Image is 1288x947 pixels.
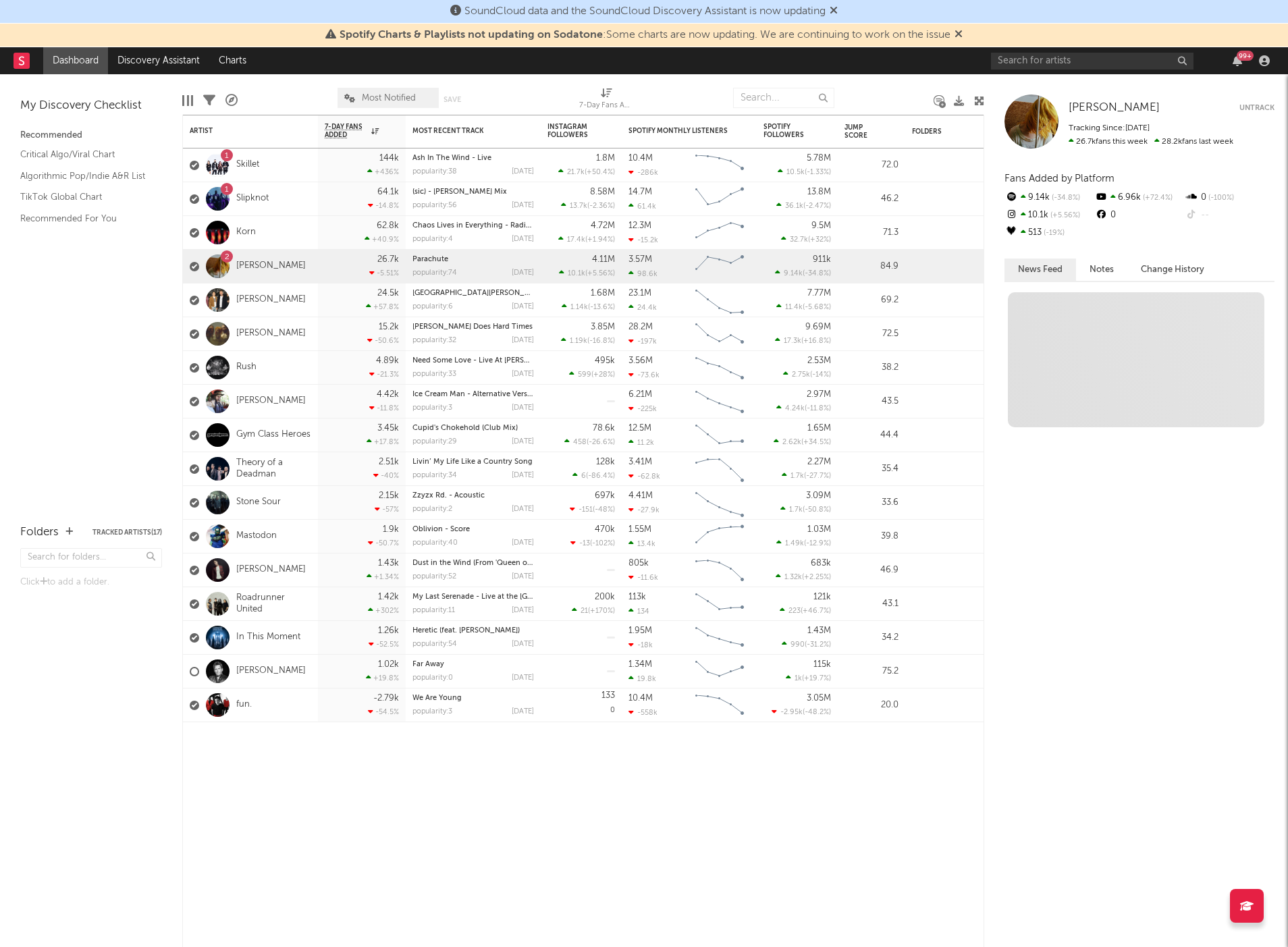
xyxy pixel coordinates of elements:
span: -1.33 % [807,169,829,176]
div: 4.11M [592,255,615,264]
div: 4.72M [591,221,615,230]
div: [DATE] [512,539,534,547]
div: -27.9k [628,506,660,514]
div: ( ) [561,201,615,210]
span: Tracking Since: [DATE] [1069,124,1150,132]
svg: Chart title [689,553,750,587]
span: 1.19k [570,337,587,345]
div: [DATE] [512,337,534,344]
div: -50.6 % [367,336,399,345]
div: 911k [813,255,831,264]
div: 9.5M [811,221,831,230]
a: [PERSON_NAME] [1069,101,1160,115]
a: [PERSON_NAME] [236,328,306,340]
div: ( ) [559,269,615,277]
span: +32 % [810,236,829,244]
span: +5.56 % [1048,212,1080,219]
div: 13.8M [807,188,831,196]
span: +28 % [593,371,613,379]
span: 17.4k [567,236,585,244]
div: 697k [595,491,615,500]
span: 13.7k [570,202,587,210]
div: 2.53M [807,356,831,365]
div: 1.9k [383,525,399,534]
div: 6.21M [628,390,652,399]
span: -14 % [812,371,829,379]
svg: Chart title [689,351,750,385]
div: Livin’ My Life Like a Country Song [412,458,534,466]
div: 13.4k [628,539,655,548]
a: Dust in the Wind (From 'Queen of the Ring - Music From The Motion Picture') [412,560,684,567]
div: 3.85M [591,323,615,331]
div: 1.65M [807,424,831,433]
a: TikTok Global Chart [20,190,149,205]
span: Dismiss [955,30,963,40]
div: ( ) [558,167,615,176]
div: 1.03M [807,525,831,534]
div: 10.4M [628,154,653,163]
div: 495k [595,356,615,365]
div: 69.2 [844,292,898,308]
a: [PERSON_NAME] Does Hard Times [412,323,533,331]
span: +50.4 % [587,169,613,176]
a: Stone Sour [236,497,281,508]
div: 1.55M [628,525,651,534]
svg: Chart title [689,216,750,250]
div: popularity: 74 [412,269,457,277]
input: Search for artists [991,53,1193,70]
button: News Feed [1004,259,1076,281]
span: -48 % [595,506,613,514]
div: popularity: 33 [412,371,456,378]
div: 71.3 [844,225,898,241]
a: Need Some Love - Live At [PERSON_NAME][GEOGRAPHIC_DATA], [GEOGRAPHIC_DATA], [GEOGRAPHIC_DATA], [G... [412,357,911,364]
div: 78.6k [593,424,615,433]
div: Spotify Monthly Listeners [628,127,730,135]
a: Heretic (feat. [PERSON_NAME]) [412,627,520,634]
span: -34.8 % [805,270,829,277]
div: 7-Day Fans Added (7-Day Fans Added) [579,98,633,114]
span: 10.5k [786,169,805,176]
div: [DATE] [512,269,534,277]
div: 46.2 [844,191,898,207]
a: [PERSON_NAME] [236,294,306,306]
span: 21.7k [567,169,585,176]
div: popularity: 34 [412,472,457,479]
div: 9.69M [805,323,831,331]
span: 11.4k [785,304,803,311]
a: My Last Serenade - Live at the [GEOGRAPHIC_DATA], [US_STATE], [GEOGRAPHIC_DATA], [DATE] [412,593,748,601]
a: Ash In The Wind - Live [412,155,491,162]
a: [GEOGRAPHIC_DATA][PERSON_NAME] [412,290,547,297]
div: Click to add a folder. [20,574,162,591]
a: (sic) - [PERSON_NAME] Mix [412,188,507,196]
span: SoundCloud data and the SoundCloud Discovery Assistant is now updating [464,6,826,17]
span: -100 % [1206,194,1234,202]
a: Parachute [412,256,448,263]
div: 72.5 [844,326,898,342]
div: -225k [628,404,657,413]
span: +72.4 % [1141,194,1173,202]
a: Far Away [412,661,444,668]
div: 39.8 [844,529,898,545]
div: [DATE] [512,202,534,209]
div: [DATE] [512,371,534,378]
span: 1.49k [785,540,804,547]
a: Dashboard [43,47,108,74]
span: -86.4 % [588,472,613,480]
div: 44.4 [844,427,898,443]
span: +34.5 % [803,439,829,446]
div: ( ) [570,505,615,514]
div: popularity: 2 [412,506,452,513]
span: 32.7k [790,236,808,244]
div: -57 % [375,505,399,514]
div: ( ) [558,235,615,244]
div: -40 % [373,471,399,480]
div: Recommended [20,128,162,144]
span: -2.47 % [805,202,829,210]
div: -- [1185,207,1274,224]
button: 99+ [1233,55,1242,66]
div: ( ) [781,235,831,244]
div: ( ) [564,437,615,446]
a: Critical Algo/Viral Chart [20,147,149,162]
a: Cupid's Chokehold (Club Mix) [412,425,518,432]
div: 23.1M [628,289,651,298]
